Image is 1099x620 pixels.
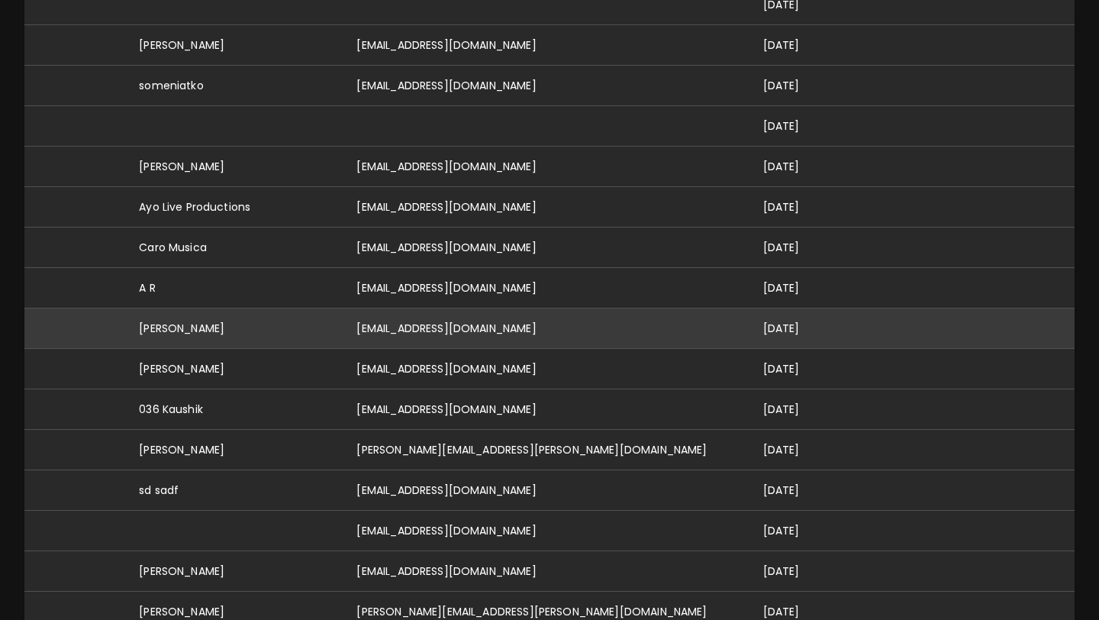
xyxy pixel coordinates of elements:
[344,551,750,591] td: [EMAIL_ADDRESS][DOMAIN_NAME]
[127,348,344,389] td: [PERSON_NAME]
[344,389,750,429] td: [EMAIL_ADDRESS][DOMAIN_NAME]
[344,308,750,348] td: [EMAIL_ADDRESS][DOMAIN_NAME]
[751,510,842,551] td: [DATE]
[127,186,344,227] td: Ayo Live Productions
[751,227,842,267] td: [DATE]
[127,24,344,65] td: [PERSON_NAME]
[344,65,750,105] td: [EMAIL_ADDRESS][DOMAIN_NAME]
[751,551,842,591] td: [DATE]
[751,267,842,308] td: [DATE]
[127,146,344,186] td: [PERSON_NAME]
[127,389,344,429] td: 036 Kaushik
[127,551,344,591] td: [PERSON_NAME]
[751,24,842,65] td: [DATE]
[344,348,750,389] td: [EMAIL_ADDRESS][DOMAIN_NAME]
[751,470,842,510] td: [DATE]
[751,429,842,470] td: [DATE]
[344,186,750,227] td: [EMAIL_ADDRESS][DOMAIN_NAME]
[344,510,750,551] td: [EMAIL_ADDRESS][DOMAIN_NAME]
[751,146,842,186] td: [DATE]
[751,65,842,105] td: [DATE]
[344,267,750,308] td: [EMAIL_ADDRESS][DOMAIN_NAME]
[127,308,344,348] td: [PERSON_NAME]
[344,470,750,510] td: [EMAIL_ADDRESS][DOMAIN_NAME]
[344,429,750,470] td: [PERSON_NAME][EMAIL_ADDRESS][PERSON_NAME][DOMAIN_NAME]
[127,227,344,267] td: Caro Musica
[127,65,344,105] td: someniatko
[127,267,344,308] td: A R
[127,470,344,510] td: sd sadf
[127,429,344,470] td: [PERSON_NAME]
[751,105,842,146] td: [DATE]
[344,227,750,267] td: [EMAIL_ADDRESS][DOMAIN_NAME]
[751,348,842,389] td: [DATE]
[751,186,842,227] td: [DATE]
[751,308,842,348] td: [DATE]
[344,146,750,186] td: [EMAIL_ADDRESS][DOMAIN_NAME]
[751,389,842,429] td: [DATE]
[344,24,750,65] td: [EMAIL_ADDRESS][DOMAIN_NAME]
